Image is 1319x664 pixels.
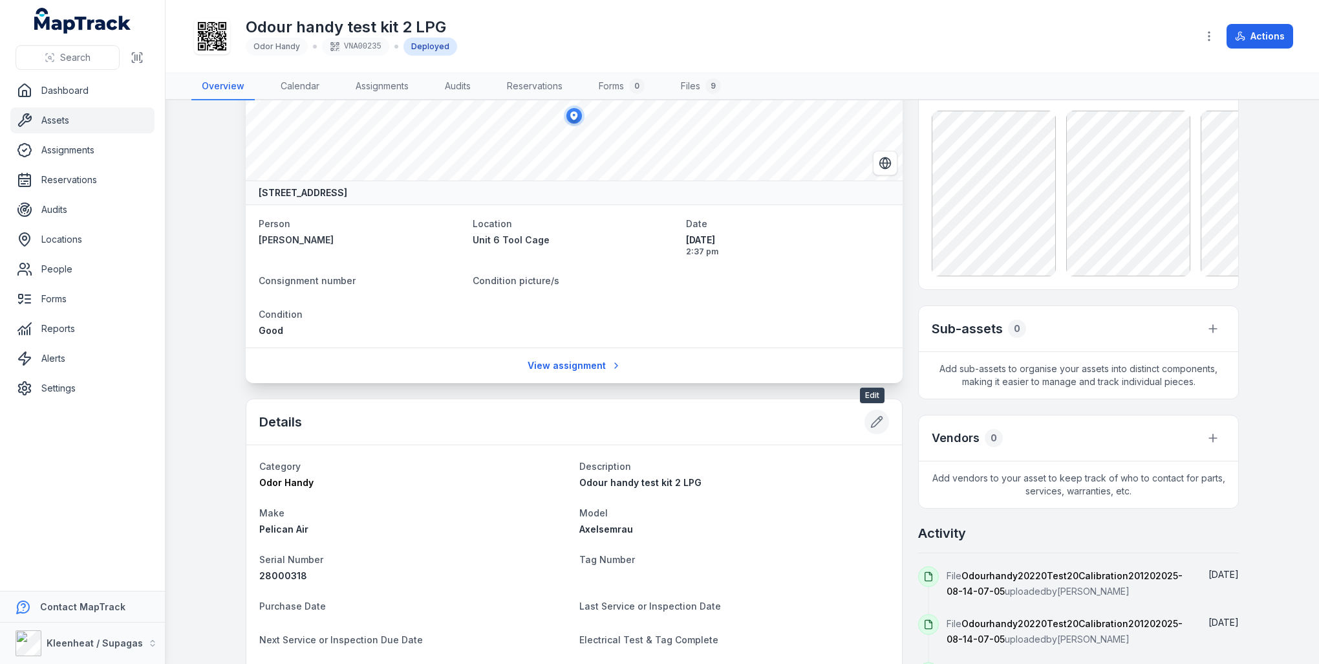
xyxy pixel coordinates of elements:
[47,637,143,648] strong: Kleenheat / Supagas
[10,227,155,252] a: Locations
[497,73,573,100] a: Reservations
[588,73,655,100] a: Forms0
[932,429,980,447] h3: Vendors
[403,38,457,56] div: Deployed
[191,73,255,100] a: Overview
[60,51,91,64] span: Search
[246,51,903,181] canvas: Map
[40,601,125,612] strong: Contact MapTrack
[1227,24,1293,49] button: Actions
[259,570,307,581] span: 28000318
[259,634,423,645] span: Next Service or Inspection Due Date
[629,78,645,94] div: 0
[259,325,283,336] span: Good
[686,218,707,229] span: Date
[259,275,356,286] span: Consignment number
[947,618,1183,645] span: File uploaded by [PERSON_NAME]
[919,352,1238,399] span: Add sub-assets to organise your assets into distinct components, making it easier to manage and t...
[253,41,300,51] span: Odor Handy
[259,234,462,247] a: [PERSON_NAME]
[259,507,284,518] span: Make
[259,413,302,431] h2: Details
[579,554,635,565] span: Tag Number
[10,316,155,342] a: Reports
[670,73,731,100] a: Files9
[1208,617,1239,628] span: [DATE]
[519,353,630,378] a: View assignment
[246,17,457,38] h1: Odour handy test kit 2 LPG
[473,234,550,245] span: Unit 6 Tool Cage
[985,429,1003,447] div: 0
[259,309,303,320] span: Condition
[579,634,718,645] span: Electrical Test & Tag Complete
[579,507,608,518] span: Model
[259,461,301,472] span: Category
[579,477,702,488] span: Odour handy test kit 2 LPG
[10,78,155,104] a: Dashboard
[259,218,290,229] span: Person
[1008,320,1026,338] div: 0
[10,167,155,193] a: Reservations
[259,554,323,565] span: Serial Number
[1208,617,1239,628] time: 14/08/2025, 7:07:46 am
[322,38,389,56] div: VNA00235
[259,477,314,488] span: Odor Handy
[579,524,633,535] span: Axelsemrau
[860,388,885,403] span: Edit
[259,186,347,199] strong: [STREET_ADDRESS]
[345,73,419,100] a: Assignments
[579,461,631,472] span: Description
[34,8,131,34] a: MapTrack
[434,73,481,100] a: Audits
[947,618,1183,645] span: Odourhandy20220Test20Calibration201202025-08-14-07-05
[1208,569,1239,580] span: [DATE]
[932,320,1003,338] h2: Sub-assets
[10,375,155,401] a: Settings
[10,197,155,223] a: Audits
[918,524,966,542] h2: Activity
[873,151,897,175] button: Switch to Satellite View
[259,524,308,535] span: Pelican Air
[686,234,890,257] time: 13/05/2025, 2:37:08 pm
[579,601,721,612] span: Last Service or Inspection Date
[473,275,559,286] span: Condition picture/s
[473,218,512,229] span: Location
[947,570,1183,597] span: Odourhandy20220Test20Calibration201202025-08-14-07-05
[10,256,155,282] a: People
[686,234,890,247] span: [DATE]
[686,247,890,257] span: 2:37 pm
[1208,569,1239,580] time: 14/08/2025, 7:10:09 am
[259,601,326,612] span: Purchase Date
[16,45,120,70] button: Search
[10,346,155,371] a: Alerts
[10,107,155,133] a: Assets
[270,73,330,100] a: Calendar
[919,461,1238,508] span: Add vendors to your asset to keep track of who to contact for parts, services, warranties, etc.
[10,137,155,163] a: Assignments
[947,570,1183,597] span: File uploaded by [PERSON_NAME]
[473,234,676,247] a: Unit 6 Tool Cage
[705,78,721,94] div: 9
[10,286,155,312] a: Forms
